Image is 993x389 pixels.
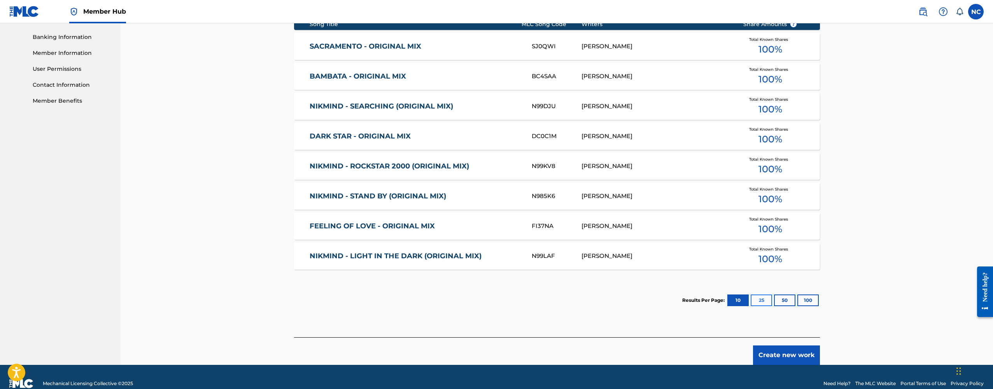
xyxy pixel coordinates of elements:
[310,192,521,201] a: NIKMIND - STAND BY (ORIGINAL MIX)
[310,132,521,141] a: DARK STAR - ORIGINAL MIX
[532,252,581,261] div: N99LAF
[682,297,727,304] p: Results Per Page:
[758,222,782,236] span: 100 %
[956,359,961,383] div: Drag
[743,20,797,28] span: Share Amounts
[581,42,731,51] div: [PERSON_NAME]
[9,379,33,388] img: logo
[954,352,993,389] iframe: Chat Widget
[758,162,782,176] span: 100 %
[532,162,581,171] div: N99KV8
[968,4,984,19] div: User Menu
[310,42,521,51] a: SACRAMENTO - ORIGINAL MIX
[823,380,851,387] a: Need Help?
[855,380,896,387] a: The MLC Website
[935,4,951,19] div: Help
[83,7,126,16] span: Member Hub
[310,222,521,231] a: FEELING OF LOVE - ORIGINAL MIX
[33,97,111,105] a: Member Benefits
[749,67,791,72] span: Total Known Shares
[751,294,772,306] button: 25
[758,102,782,116] span: 100 %
[532,132,581,141] div: DC0C1M
[310,162,521,171] a: NIKMIND - ROCKSTAR 2000 (ORIGINAL MIX)
[749,96,791,102] span: Total Known Shares
[939,7,948,16] img: help
[310,72,521,81] a: BAMBATA - ORIGINAL MIX
[581,20,731,28] div: Writers
[532,42,581,51] div: SJ0QWI
[581,192,731,201] div: [PERSON_NAME]
[33,65,111,73] a: User Permissions
[310,20,522,28] div: Song Title
[532,72,581,81] div: BC4SAA
[749,216,791,222] span: Total Known Shares
[310,102,521,111] a: NIKMIND - SEARCHING (ORIGINAL MIX)
[758,132,782,146] span: 100 %
[532,192,581,201] div: N985K6
[581,162,731,171] div: [PERSON_NAME]
[532,222,581,231] div: FI37NA
[581,72,731,81] div: [PERSON_NAME]
[581,102,731,111] div: [PERSON_NAME]
[9,6,39,17] img: MLC Logo
[749,126,791,132] span: Total Known Shares
[33,49,111,57] a: Member Information
[581,252,731,261] div: [PERSON_NAME]
[956,8,963,16] div: Notifications
[33,33,111,41] a: Banking Information
[758,192,782,206] span: 100 %
[69,7,79,16] img: Top Rightsholder
[749,186,791,192] span: Total Known Shares
[43,380,133,387] span: Mechanical Licensing Collective © 2025
[918,7,928,16] img: search
[758,42,782,56] span: 100 %
[797,294,819,306] button: 100
[749,37,791,42] span: Total Known Shares
[758,252,782,266] span: 100 %
[727,294,749,306] button: 10
[915,4,931,19] a: Public Search
[900,380,946,387] a: Portal Terms of Use
[758,72,782,86] span: 100 %
[581,222,731,231] div: [PERSON_NAME]
[774,294,795,306] button: 50
[951,380,984,387] a: Privacy Policy
[753,345,820,365] button: Create new work
[522,20,581,28] div: MLC Song Code
[581,132,731,141] div: [PERSON_NAME]
[971,260,993,324] iframe: Resource Center
[532,102,581,111] div: N99DJU
[749,246,791,252] span: Total Known Shares
[790,21,797,27] span: ?
[749,156,791,162] span: Total Known Shares
[33,81,111,89] a: Contact Information
[310,252,521,261] a: NIKMIND - LIGHT IN THE DARK (ORIGINAL MIX)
